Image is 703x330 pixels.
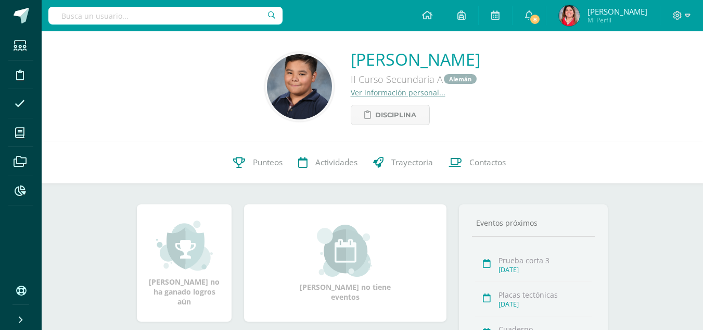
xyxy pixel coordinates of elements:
[293,225,398,302] div: [PERSON_NAME] no tiene eventos
[317,225,374,277] img: event_small.png
[351,105,430,125] a: Disciplina
[351,88,445,97] a: Ver información personal...
[351,48,480,70] a: [PERSON_NAME]
[529,14,541,25] span: 8
[499,290,592,300] div: Placas tectónicas
[365,142,441,184] a: Trayectoria
[253,157,283,168] span: Punteos
[315,157,357,168] span: Actividades
[469,157,506,168] span: Contactos
[147,219,221,307] div: [PERSON_NAME] no ha ganado logros aún
[441,142,514,184] a: Contactos
[499,265,592,274] div: [DATE]
[156,219,213,272] img: achievement_small.png
[499,255,592,265] div: Prueba corta 3
[48,7,283,25] input: Busca un usuario...
[444,74,477,84] a: Alemán
[499,300,592,309] div: [DATE]
[587,6,647,17] span: [PERSON_NAME]
[587,16,647,25] span: Mi Perfil
[391,157,433,168] span: Trayectoria
[267,54,332,119] img: e49099997a6c1cf903d7e3891cf6a355.png
[351,70,480,88] div: II Curso Secundaria A
[559,5,580,26] img: 1f42d0250f0c2d94fd93832b9b2e1ee8.png
[375,105,416,125] span: Disciplina
[290,142,365,184] a: Actividades
[472,218,595,228] div: Eventos próximos
[225,142,290,184] a: Punteos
